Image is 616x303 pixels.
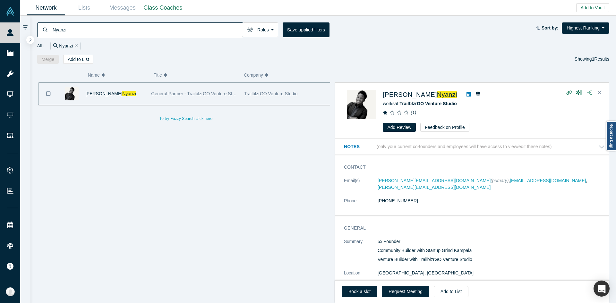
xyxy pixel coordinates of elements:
[6,287,15,296] img: Anna Sanchez's Account
[378,178,491,183] a: [PERSON_NAME][EMAIL_ADDRESS][DOMAIN_NAME]
[103,0,141,15] a: Messages
[347,90,376,119] img: Rodgers Nyanzi's Profile Image
[243,22,278,37] button: Roles
[378,177,605,191] dd: , ,
[344,164,596,171] h3: Contact
[141,0,184,15] a: Class Coaches
[383,91,457,98] a: [PERSON_NAME]Nyanzi
[491,178,509,183] span: (primary)
[244,91,298,96] span: TrailblzrGO Venture Studio
[411,110,416,115] i: ( 1 )
[377,144,552,149] p: (only your current co-founders and employees will have access to view/edit these notes)
[52,22,243,37] input: Search by name, title, company, summary, expertise, investment criteria or topics of focus
[400,101,457,106] a: TrailblzrGO Venture Studio
[37,55,59,64] button: Merge
[383,101,457,106] span: works at
[344,238,378,270] dt: Summary
[575,55,609,64] div: Showing
[63,55,93,64] button: Add to List
[383,91,437,98] span: [PERSON_NAME]
[37,43,44,49] span: All:
[378,198,418,203] a: [PHONE_NUMBER]
[595,88,604,98] button: Close
[151,91,317,96] span: General Partner - TrailblzrGO Venture Studio | Director - Startup [PERSON_NAME]
[378,238,605,245] p: 5x Founder
[88,68,99,82] span: Name
[155,114,217,123] button: To try Fuzzy Search click here
[65,87,79,100] img: Rodgers Nyanzi's Profile Image
[510,178,586,183] a: [EMAIL_ADDRESS][DOMAIN_NAME]
[244,68,263,82] span: Company
[154,68,237,82] button: Title
[562,22,609,34] button: Highest Ranking
[434,286,468,297] button: Add to List
[576,3,609,12] button: Add to Vault
[85,91,136,96] a: [PERSON_NAME]Nyanzi
[378,185,491,190] a: [PERSON_NAME][EMAIL_ADDRESS][DOMAIN_NAME]
[65,0,103,15] a: Lists
[344,177,378,198] dt: Email(s)
[382,286,429,297] button: Request Meeting
[378,256,605,263] p: Venture Builder with TrailblzrGO Venture Studio
[542,25,559,30] strong: Sort by:
[283,22,329,37] button: Save applied filters
[378,247,605,254] p: Community Builder with Startup Grind Kampala
[122,91,136,96] span: Nyanzi
[154,68,162,82] span: Title
[50,42,80,50] div: Nyanzi
[606,121,616,151] a: Report a bug!
[383,123,416,132] button: Add Review
[344,225,596,231] h3: General
[244,68,327,82] button: Company
[344,198,378,211] dt: Phone
[27,0,65,15] a: Network
[342,286,377,297] a: Book a slot
[38,83,58,105] button: Bookmark
[6,7,15,16] img: Alchemist Vault Logo
[73,42,78,50] button: Remove Filter
[85,91,122,96] span: [PERSON_NAME]
[88,68,147,82] button: Name
[592,56,595,62] strong: 1
[344,143,605,150] button: Notes (only your current co-founders and employees will have access to view/edit these notes)
[420,123,469,132] button: Feedback on Profile
[378,270,605,276] dd: [GEOGRAPHIC_DATA], [GEOGRAPHIC_DATA]
[592,56,609,62] span: Results
[344,270,378,283] dt: Location
[344,143,375,150] h3: Notes
[437,91,457,98] span: Nyanzi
